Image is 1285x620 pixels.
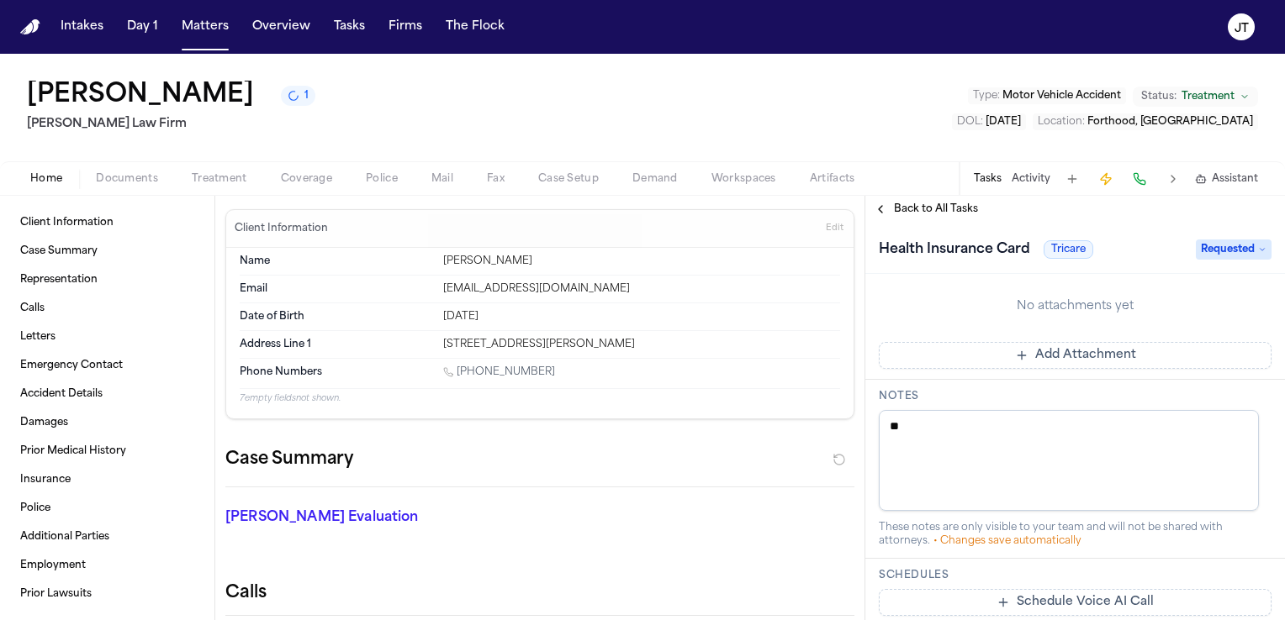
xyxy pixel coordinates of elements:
[240,392,840,405] p: 7 empty fields not shown.
[240,282,433,296] dt: Email
[879,569,1272,582] h3: Schedules
[1128,167,1151,191] button: Make a Call
[1094,167,1118,191] button: Create Immediate Task
[13,323,201,350] a: Letters
[13,438,201,465] a: Prior Medical History
[1212,172,1258,186] span: Assistant
[810,172,855,186] span: Artifacts
[30,172,62,186] span: Home
[304,89,309,102] span: 1
[327,12,372,42] button: Tasks
[13,581,201,607] a: Prior Lawsuits
[443,255,840,268] div: [PERSON_NAME]
[1141,90,1177,103] span: Status:
[1196,239,1272,260] span: Requested
[952,113,1026,130] button: Edit DOL: 2025-07-21
[439,12,511,42] button: The Flock
[443,338,840,351] div: [STREET_ADDRESS][PERSON_NAME]
[225,446,353,473] h2: Case Summary
[443,282,840,296] div: [EMAIL_ADDRESS][DOMAIN_NAME]
[281,86,315,106] button: 1 active task
[1087,117,1253,127] span: Forthood, [GEOGRAPHIC_DATA]
[879,298,1272,315] div: No attachments yet
[240,310,433,323] dt: Date of Birth
[13,266,201,293] a: Representation
[13,238,201,265] a: Case Summary
[20,19,40,35] img: Finch Logo
[13,466,201,493] a: Insurance
[1002,91,1121,101] span: Motor Vehicle Accident
[366,172,398,186] span: Police
[225,507,421,528] p: [PERSON_NAME] Evaluation
[487,172,505,186] span: Fax
[240,338,433,351] dt: Address Line 1
[1182,90,1235,103] span: Treatment
[957,117,983,127] span: DOL :
[872,236,1037,263] h1: Health Insurance Card
[175,12,235,42] button: Matters
[1038,117,1085,127] span: Location :
[281,172,332,186] span: Coverage
[27,114,315,134] h2: [PERSON_NAME] Law Firm
[538,172,599,186] span: Case Setup
[986,117,1021,127] span: [DATE]
[240,255,433,268] dt: Name
[933,536,1081,546] span: • Changes save automatically
[246,12,317,42] button: Overview
[431,172,453,186] span: Mail
[27,81,254,111] button: Edit matter name
[968,87,1126,104] button: Edit Type: Motor Vehicle Accident
[13,495,201,522] a: Police
[879,342,1272,369] button: Add Attachment
[225,581,854,605] h2: Calls
[54,12,110,42] button: Intakes
[826,223,843,234] span: Edit
[192,172,247,186] span: Treatment
[711,172,776,186] span: Workspaces
[13,381,201,407] a: Accident Details
[1033,113,1258,130] button: Edit Location: Forthood, TX
[1133,87,1258,107] button: Change status from Treatment
[821,215,849,242] button: Edit
[1195,172,1258,186] button: Assistant
[632,172,678,186] span: Demand
[879,521,1272,548] div: These notes are only visible to your team and will not be shared with attorneys.
[894,202,978,216] span: Back to All Tasks
[231,222,331,235] h3: Client Information
[13,523,201,550] a: Additional Parties
[1044,240,1093,259] span: Tricare
[13,209,201,236] a: Client Information
[13,409,201,436] a: Damages
[1060,167,1084,191] button: Add Task
[879,589,1272,616] button: Schedule Voice AI Call
[120,12,165,42] button: Day 1
[27,81,254,111] h1: [PERSON_NAME]
[13,352,201,379] a: Emergency Contact
[974,172,1002,186] button: Tasks
[1012,172,1050,186] button: Activity
[382,12,429,42] button: Firms
[96,172,158,186] span: Documents
[879,390,1272,403] h3: Notes
[973,91,1000,101] span: Type :
[443,310,840,323] div: [DATE]
[13,552,201,579] a: Employment
[865,202,986,216] button: Back to All Tasks
[13,295,201,322] a: Calls
[240,365,322,379] span: Phone Numbers
[20,19,40,35] a: Home
[443,365,555,379] a: Call 1 (607) 382-9846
